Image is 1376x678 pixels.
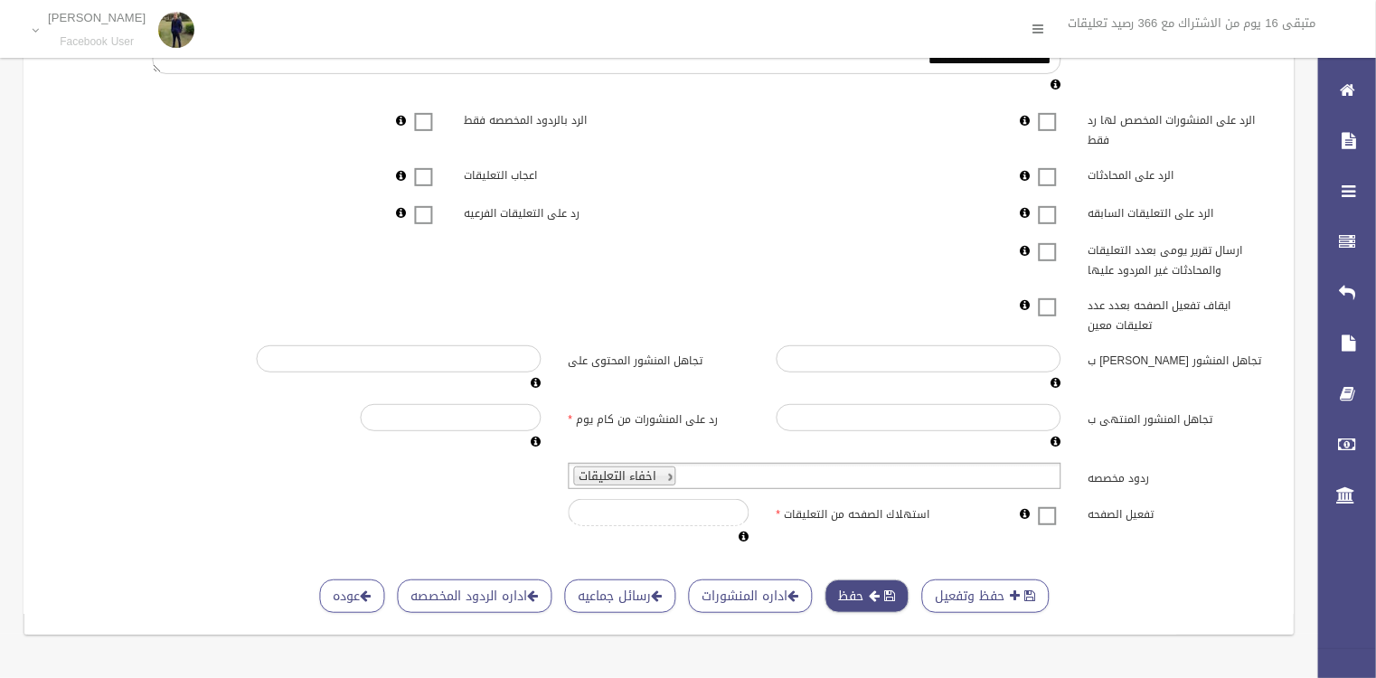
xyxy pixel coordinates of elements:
label: تفعيل الصفحه [1075,499,1283,524]
small: Facebook User [48,35,146,49]
label: اعجاب التعليقات [451,161,659,186]
label: الرد على التعليقات السابقه [1075,198,1283,223]
label: تجاهل المنشور المحتوى على [555,345,763,371]
a: اداره المنشورات [689,579,813,613]
a: عوده [320,579,385,613]
label: ايقاف تفعيل الصفحه بعدد عدد تعليقات معين [1075,290,1283,335]
label: الرد على المنشورات المخصص لها رد فقط [1075,106,1283,151]
label: استهلاك الصفحه من التعليقات [763,499,971,524]
label: تجاهل المنشور [PERSON_NAME] ب [1075,345,1283,371]
label: الرد على المحادثات [1075,161,1283,186]
button: حفظ [825,579,909,613]
a: رسائل جماعيه [565,579,676,613]
span: اخفاء التعليقات [580,465,657,487]
a: اداره الردود المخصصه [398,579,552,613]
label: تجاهل المنشور المنتهى ب [1075,404,1283,429]
label: ردود مخصصه [1075,463,1283,488]
label: رد على التعليقات الفرعيه [451,198,659,223]
p: [PERSON_NAME] [48,11,146,24]
label: الرد بالردود المخصصه فقط [451,106,659,131]
label: رد على المنشورات من كام يوم [555,404,763,429]
button: حفظ وتفعيل [922,579,1050,613]
label: ارسال تقرير يومى بعدد التعليقات والمحادثات غير المردود عليها [1075,236,1283,281]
